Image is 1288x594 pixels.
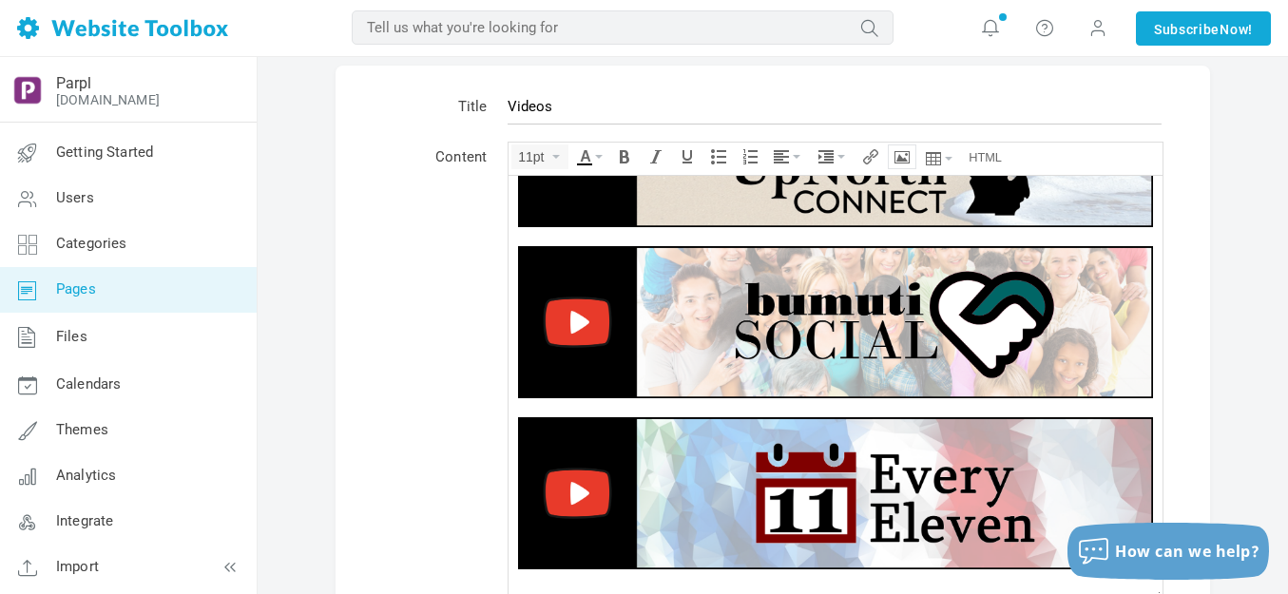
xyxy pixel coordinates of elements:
[673,144,702,169] div: Underline
[1067,523,1269,580] button: How can we help?
[962,144,1009,169] div: Source code
[736,144,764,169] div: Numbered list
[511,144,568,169] div: Font Sizes
[642,144,670,169] div: Italic
[888,144,916,169] div: Insert/edit image
[610,144,639,169] div: Bold
[56,189,94,206] span: Users
[812,144,854,169] div: Indent
[352,10,894,45] input: Tell us what you're looking for
[571,144,607,169] div: Text color
[1136,11,1271,46] a: SubscribeNow!
[919,144,959,173] div: Table
[56,375,121,393] span: Calendars
[56,235,127,252] span: Categories
[374,85,497,135] td: Title
[767,144,809,169] div: Align
[518,149,548,164] span: 11pt
[56,92,160,107] a: [DOMAIN_NAME]
[56,467,116,484] span: Analytics
[56,558,99,575] span: Import
[56,144,153,161] span: Getting Started
[12,75,43,105] img: output-onlinepngtools%20-%202025-05-26T183955.010.png
[704,144,733,169] div: Bullet list
[1220,19,1253,40] span: Now!
[56,421,108,438] span: Themes
[56,328,87,345] span: Files
[856,144,885,169] div: Insert/edit link
[56,74,91,92] a: Parpl
[56,280,96,297] span: Pages
[56,512,113,529] span: Integrate
[1115,541,1259,562] span: How can we help?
